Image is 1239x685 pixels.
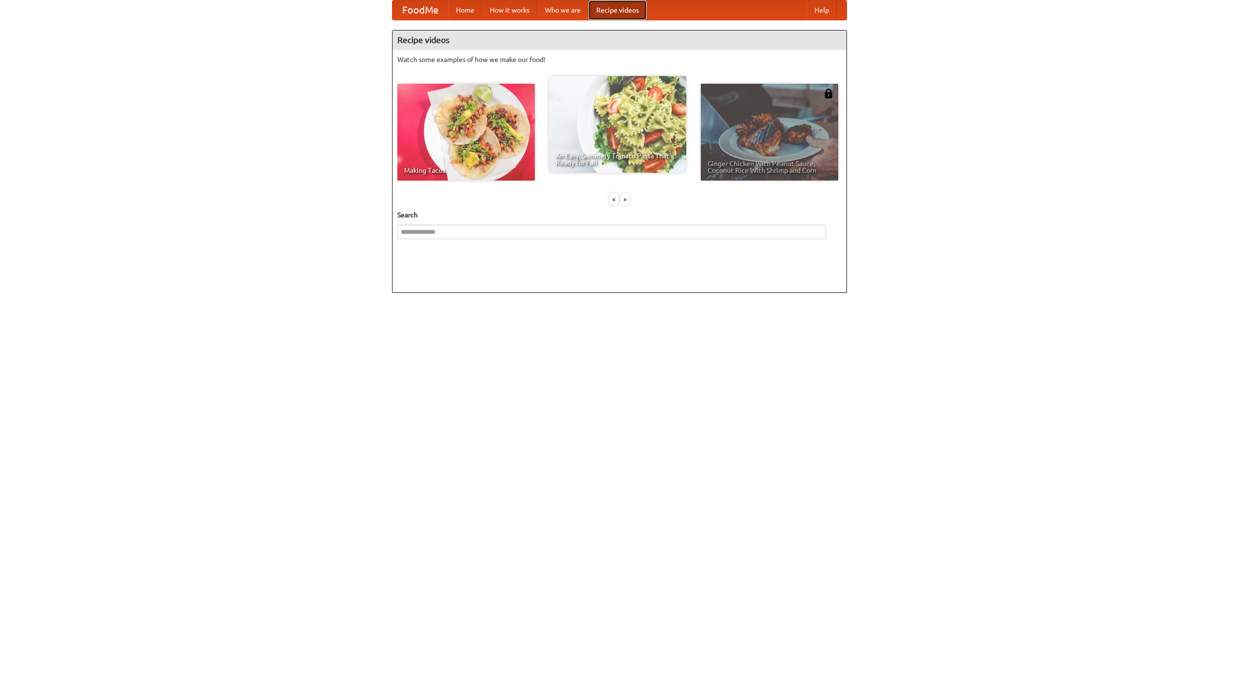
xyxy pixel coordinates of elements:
h5: Search [397,210,842,220]
span: An Easy, Summery Tomato Pasta That's Ready for Fall [556,152,680,166]
a: An Easy, Summery Tomato Pasta That's Ready for Fall [549,76,686,173]
a: Recipe videos [589,0,647,20]
span: Making Tacos [404,167,528,174]
a: Help [807,0,837,20]
a: Who we are [537,0,589,20]
a: FoodMe [393,0,448,20]
p: Watch some examples of how we make our food! [397,55,842,64]
div: » [621,193,630,205]
a: Making Tacos [397,84,535,181]
a: How it works [482,0,537,20]
h4: Recipe videos [393,30,846,50]
div: « [609,193,618,205]
img: 483408.png [824,89,833,98]
a: Home [448,0,482,20]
